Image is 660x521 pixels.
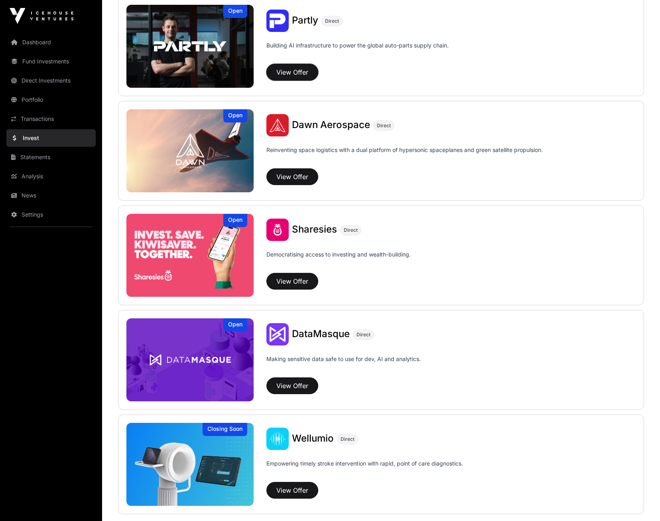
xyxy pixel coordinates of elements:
[292,120,370,130] a: Dawn Aerospace
[223,214,247,227] div: Open
[126,423,254,506] img: Wellumio
[341,436,355,442] span: Direct
[6,110,96,128] a: Transactions
[266,146,543,165] p: Reinventing space logistics with a dual platform of hypersonic spaceplanes and green satellite pr...
[292,434,334,444] a: Wellumio
[266,460,463,479] p: Empowering timely stroke intervention with rapid, point of care diagnostics.
[126,318,254,401] img: DataMasque
[266,355,421,374] p: Making sensitive data safe to use for dev, AI and analytics.
[325,18,339,24] span: Direct
[266,482,318,499] button: View Offer
[223,318,247,332] div: Open
[126,5,254,88] a: PartlyOpen
[292,328,350,339] span: DataMasque
[126,423,254,506] a: WellumioClosing Soon
[126,109,254,192] img: Dawn Aerospace
[266,273,318,290] button: View Offer
[6,53,96,70] a: Fund Investments
[126,109,254,192] a: Dawn AerospaceOpen
[266,428,289,450] img: Wellumio
[266,168,318,185] button: View Offer
[292,223,337,235] span: Sharesies
[6,148,96,166] a: Statements
[377,122,391,129] span: Direct
[266,64,318,81] button: View Offer
[203,423,247,436] div: Closing Soon
[126,5,254,88] img: Partly
[6,206,96,223] a: Settings
[292,119,370,130] span: Dawn Aerospace
[266,377,318,394] button: View Offer
[266,10,289,32] img: Partly
[223,109,247,122] div: Open
[292,16,318,26] a: Partly
[292,329,350,339] a: DataMasque
[266,323,289,345] img: DataMasque
[266,114,289,136] img: Dawn Aerospace
[126,214,254,297] img: Sharesies
[620,483,660,521] iframe: Chat Widget
[266,219,289,241] img: Sharesies
[292,14,318,26] span: Partly
[10,8,73,24] img: Icehouse Ventures Logo
[126,318,254,401] a: DataMasqueOpen
[223,5,247,18] div: Open
[6,129,96,147] a: Invest
[344,227,358,233] span: Direct
[357,332,370,338] span: Direct
[266,41,449,61] p: Building AI infrastructure to power the global auto-parts supply chain.
[6,34,96,51] a: Dashboard
[126,214,254,297] a: SharesiesOpen
[292,225,337,235] a: Sharesies
[6,91,96,109] a: Portfolio
[266,251,411,270] p: Democratising access to investing and wealth-building.
[292,432,334,444] span: Wellumio
[6,72,96,89] a: Direct Investments
[6,187,96,204] a: News
[6,168,96,185] a: Analysis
